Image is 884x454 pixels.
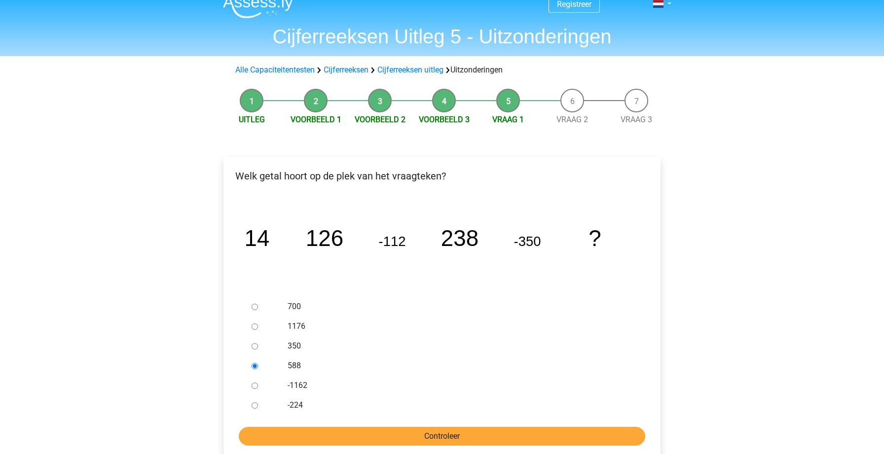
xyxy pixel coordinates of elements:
[288,340,629,352] label: 350
[231,64,653,76] div: Uitzonderingen
[441,226,479,251] tspan: 238
[231,169,653,183] p: Welk getal hoort op de plek van het vraagteken?
[324,65,368,74] a: Cijferreeksen
[215,25,669,48] h1: Cijferreeksen Uitleg 5 - Uitzonderingen
[379,234,406,249] tspan: -112
[621,115,652,124] a: Vraag 3
[288,360,629,372] label: 588
[245,226,270,251] tspan: 14
[514,234,541,249] tspan: -350
[492,115,524,124] a: Vraag 1
[288,320,629,332] label: 1176
[239,115,265,124] a: Uitleg
[556,115,588,124] a: Vraag 2
[291,115,341,124] a: Voorbeeld 1
[355,115,405,124] a: Voorbeeld 2
[288,380,629,391] label: -1162
[239,427,645,446] input: Controleer
[377,65,443,74] a: Cijferreeksen uitleg
[288,399,629,411] label: -224
[419,115,470,124] a: Voorbeeld 3
[288,301,629,313] label: 700
[306,226,343,251] tspan: 126
[235,65,315,74] a: Alle Capaciteitentesten
[589,226,601,251] tspan: ?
